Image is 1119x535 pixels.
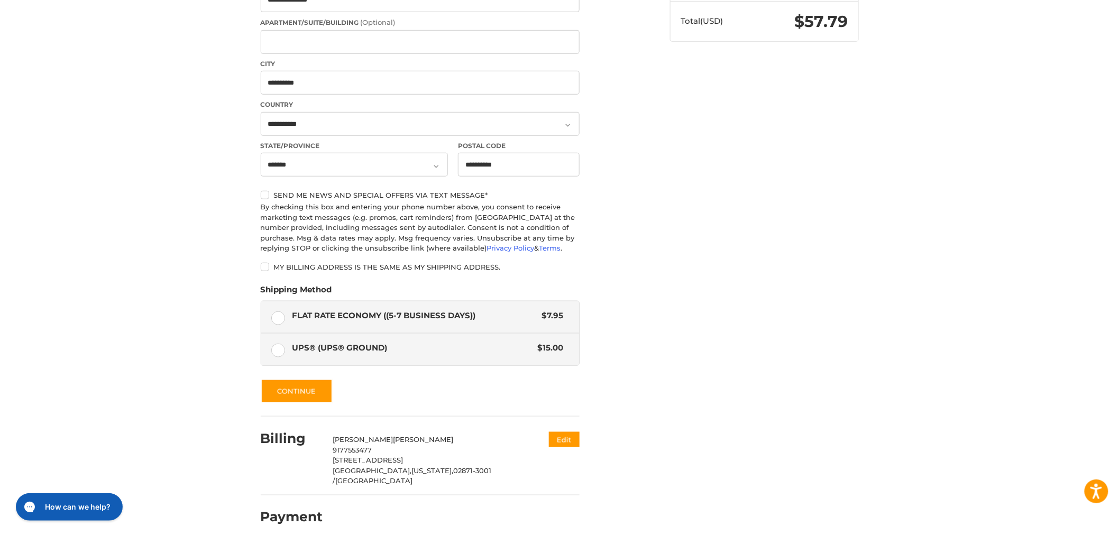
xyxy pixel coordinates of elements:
[261,284,332,301] legend: Shipping Method
[261,379,333,403] button: Continue
[333,446,372,454] span: 9177553477
[537,310,564,322] span: $7.95
[292,310,537,322] span: Flat Rate Economy ((5-7 Business Days))
[261,17,580,28] label: Apartment/Suite/Building
[261,263,580,271] label: My billing address is the same as my shipping address.
[487,244,535,252] a: Privacy Policy
[261,191,580,199] label: Send me news and special offers via text message*
[261,100,580,109] label: Country
[261,141,448,151] label: State/Province
[458,141,580,151] label: Postal Code
[333,435,393,444] span: [PERSON_NAME]
[292,342,533,354] span: UPS® (UPS® Ground)
[794,12,848,31] span: $57.79
[539,244,561,252] a: Terms
[393,435,453,444] span: [PERSON_NAME]
[533,342,564,354] span: $15.00
[333,466,411,475] span: [GEOGRAPHIC_DATA],
[549,432,580,447] button: Edit
[261,59,580,69] label: City
[11,490,125,524] iframe: Gorgias live chat messenger
[681,16,723,26] span: Total (USD)
[411,466,453,475] span: [US_STATE],
[333,456,403,464] span: [STREET_ADDRESS]
[261,202,580,254] div: By checking this box and entering your phone number above, you consent to receive marketing text ...
[261,509,323,525] h2: Payment
[335,476,412,485] span: [GEOGRAPHIC_DATA]
[361,18,396,26] small: (Optional)
[261,430,323,447] h2: Billing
